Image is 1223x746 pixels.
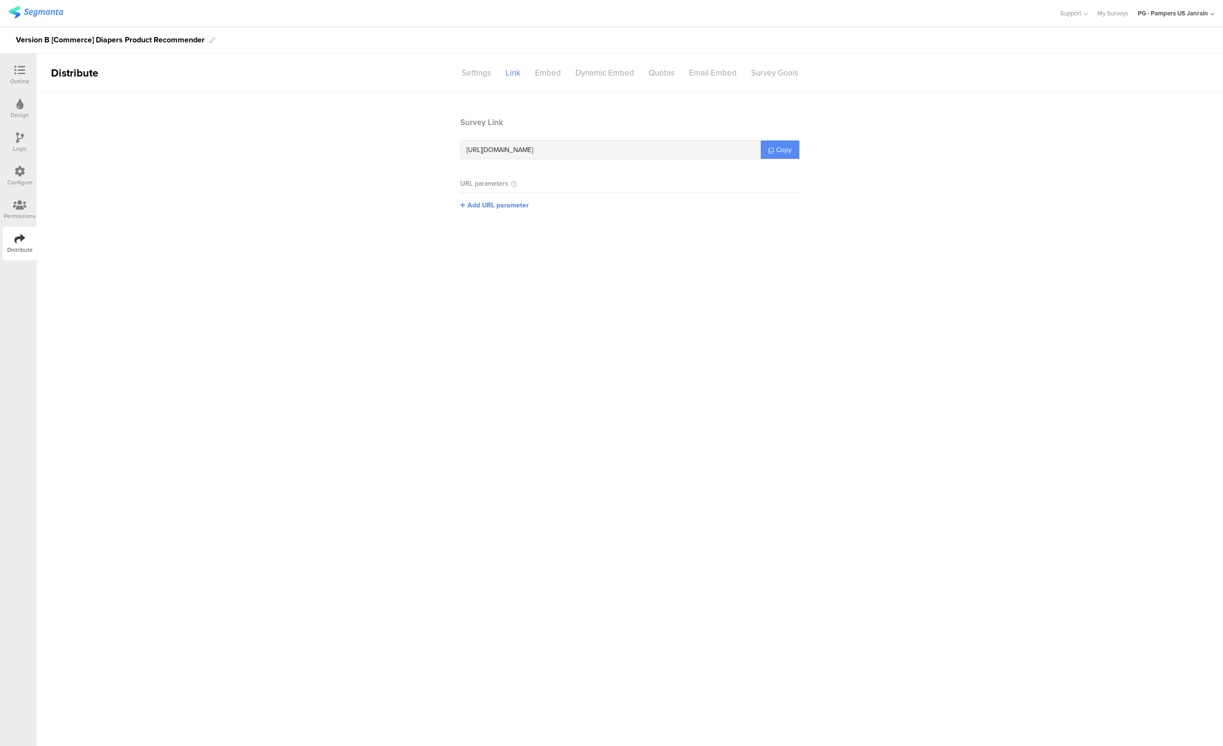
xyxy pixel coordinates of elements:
div: Settings [455,64,498,81]
button: Add URL parameter [460,200,529,210]
div: Quotas [641,64,682,81]
img: segmanta logo [9,6,63,18]
div: Embed [528,64,568,81]
div: Email Embed [682,64,744,81]
div: Link [498,64,528,81]
header: Survey Link [460,116,800,129]
div: PG - Pampers US Janrain [1138,9,1208,18]
span: Copy [776,145,792,155]
div: Survey Goals [744,64,806,81]
span: Support [1060,9,1081,18]
div: Design [11,111,29,119]
div: Distribute [7,245,33,254]
div: Logic [13,144,27,153]
div: Configure [7,178,33,187]
span: [URL][DOMAIN_NAME] [467,145,533,155]
div: Version B [Commerce] Diapers Product Recommender [16,32,205,48]
span: Add URL parameter [468,200,529,210]
div: Distribute [37,65,147,81]
div: Permissions [4,212,36,220]
div: URL parameters [460,179,508,189]
div: Outline [10,77,29,86]
div: Dynamic Embed [568,64,641,81]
